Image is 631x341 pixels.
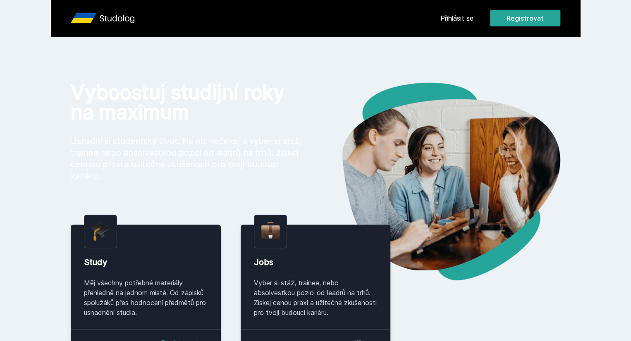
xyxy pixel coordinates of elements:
[84,278,208,317] div: Měj všechny potřebné materiály přehledně na jednom místě. Od zápisků spolužáků přes hodnocení pře...
[254,278,378,317] div: Vyber si stáž, trainee, nebo absolvestkou pozici od leadrů na trhů. Získej cenou praxi a užitečné...
[71,135,302,182] p: Usnadni si studentský život. Na nic nečekej a vyber si stáž, trainee nebo absolvestkou pozici od ...
[315,83,560,280] img: hero.png
[490,10,560,26] button: Registrovat
[440,13,473,23] a: Přihlásit se
[254,256,378,268] div: Jobs
[261,220,280,241] img: briefcase.png
[71,83,302,122] h1: Vyboostuj studijní roky na maximum
[84,256,208,268] div: Study
[91,222,110,241] img: graduation-cap.png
